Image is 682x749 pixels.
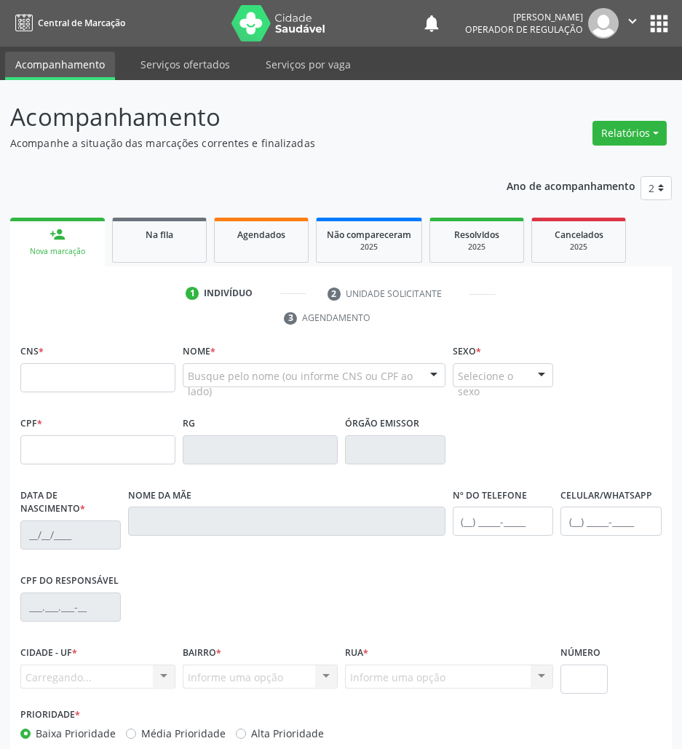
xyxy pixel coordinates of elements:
[204,287,253,300] div: Indivíduo
[619,8,646,39] button: 
[465,11,583,23] div: [PERSON_NAME]
[555,229,603,241] span: Cancelados
[130,52,240,77] a: Serviços ofertados
[592,121,667,146] button: Relatórios
[20,570,119,593] label: CPF do responsável
[20,520,121,550] input: __/__/____
[453,507,553,536] input: (__) _____-_____
[440,242,513,253] div: 2025
[5,52,115,80] a: Acompanhamento
[560,507,661,536] input: (__) _____-_____
[183,413,195,435] label: RG
[542,242,615,253] div: 2025
[20,485,121,520] label: Data de nascimento
[237,229,285,241] span: Agendados
[560,642,600,665] label: Número
[20,341,44,363] label: CNS
[128,485,191,507] label: Nome da mãe
[36,726,116,741] label: Baixa Prioridade
[255,52,361,77] a: Serviços por vaga
[453,485,527,507] label: Nº do Telefone
[646,11,672,36] button: apps
[454,229,499,241] span: Resolvidos
[560,485,652,507] label: Celular/WhatsApp
[421,13,442,33] button: notifications
[458,368,523,399] span: Selecione o sexo
[10,135,473,151] p: Acompanhe a situação das marcações correntes e finalizadas
[507,176,635,194] p: Ano de acompanhamento
[146,229,173,241] span: Na fila
[49,226,66,242] div: person_add
[624,13,641,29] i: 
[345,642,368,665] label: Rua
[588,8,619,39] img: img
[20,642,77,665] label: Cidade - UF
[20,593,121,622] input: ___.___.___-__
[10,11,125,35] a: Central de Marcação
[20,246,95,257] div: Nova marcação
[186,287,199,300] div: 1
[141,726,226,741] label: Média Prioridade
[251,726,324,741] label: Alta Prioridade
[20,413,42,435] label: CPF
[183,341,215,363] label: Nome
[453,341,481,363] label: Sexo
[188,368,416,399] span: Busque pelo nome (ou informe CNS ou CPF ao lado)
[465,23,583,36] span: Operador de regulação
[327,229,411,241] span: Não compareceram
[183,642,221,665] label: Bairro
[38,17,125,29] span: Central de Marcação
[327,242,411,253] div: 2025
[345,413,419,435] label: Órgão emissor
[10,99,473,135] p: Acompanhamento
